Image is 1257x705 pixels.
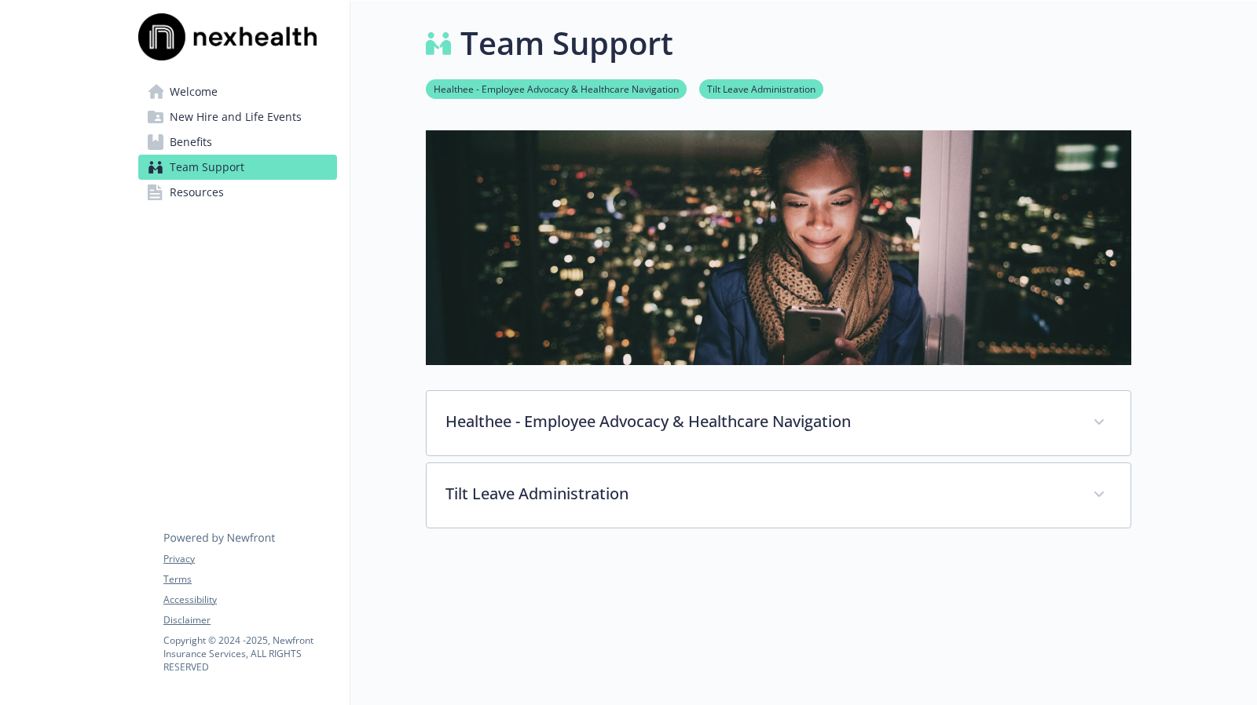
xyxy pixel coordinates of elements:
a: Team Support [138,155,337,180]
span: Benefits [170,130,212,155]
a: New Hire and Life Events [138,104,337,130]
div: Tilt Leave Administration [427,463,1131,528]
a: Privacy [163,552,336,566]
div: Healthee - Employee Advocacy & Healthcare Navigation [427,391,1131,455]
img: team support page banner [426,130,1131,365]
a: Healthee - Employee Advocacy & Healthcare Navigation [426,81,687,96]
a: Welcome [138,79,337,104]
a: Benefits [138,130,337,155]
span: Resources [170,180,224,205]
p: Copyright © 2024 - 2025 , Newfront Insurance Services, ALL RIGHTS RESERVED [163,634,336,674]
h1: Team Support [460,20,673,67]
a: Disclaimer [163,613,336,627]
a: Accessibility [163,593,336,607]
span: Team Support [170,155,244,180]
p: Tilt Leave Administration [445,482,1074,506]
a: Terms [163,572,336,586]
span: Welcome [170,79,218,104]
span: New Hire and Life Events [170,104,302,130]
a: Tilt Leave Administration [699,81,823,96]
p: Healthee - Employee Advocacy & Healthcare Navigation [445,410,1074,433]
a: Resources [138,180,337,205]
